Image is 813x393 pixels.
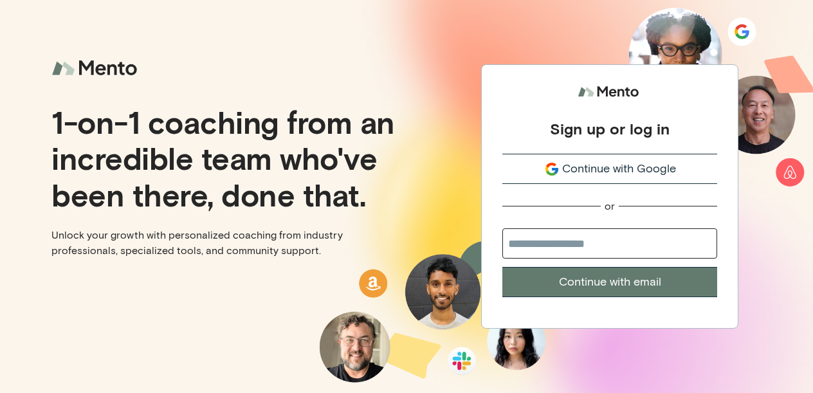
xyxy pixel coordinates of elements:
[51,104,396,212] p: 1-on-1 coaching from an incredible team who've been there, done that.
[51,228,396,259] p: Unlock your growth with personalized coaching from industry professionals, specialized tools, and...
[578,80,642,104] img: logo.svg
[502,267,717,297] button: Continue with email
[562,160,676,178] span: Continue with Google
[605,199,615,213] div: or
[550,119,670,138] div: Sign up or log in
[51,51,142,86] img: logo
[502,154,717,184] button: Continue with Google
